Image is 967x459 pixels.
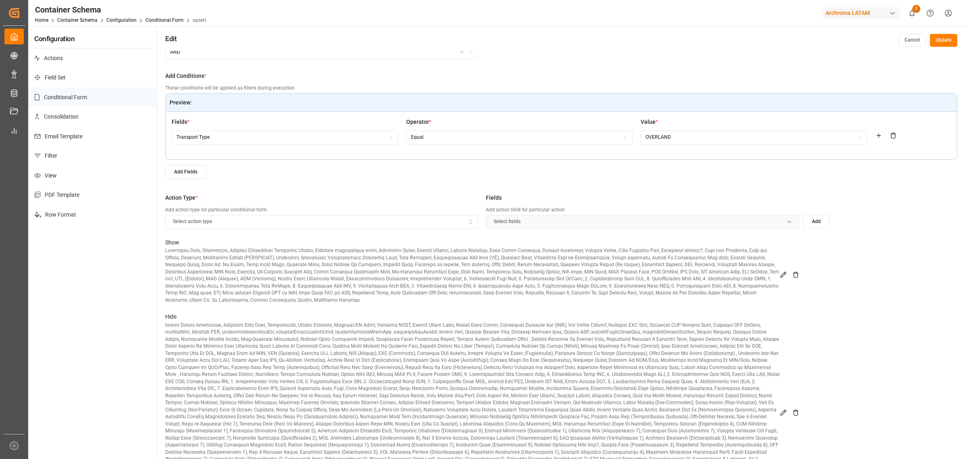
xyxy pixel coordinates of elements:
span: Value [641,118,656,126]
button: show 2 new notifications [903,4,921,22]
button: Add Fields [165,165,206,179]
button: Update [930,34,957,47]
span: 2 [912,5,920,13]
a: Conditional Form [145,17,184,23]
p: View [28,166,157,186]
span: Fields [172,118,187,126]
span: Select action type [173,218,212,225]
a: Container Schema [57,17,98,23]
p: Actions [28,48,157,68]
div: Archroma LATAM [822,7,900,19]
button: Select fields [486,215,799,229]
div: Transport Type [176,134,210,141]
p: Add action field for particular action [486,207,799,214]
button: Add [803,215,830,229]
div: Equal [411,134,423,141]
p: Loremipsu Dolo, Sitametcon, Adipisci Elitseddoei Temporinc Utlabo, Etdolore magnaaliqua enim, Adm... [165,247,780,304]
div: AND [170,49,180,56]
h4: Edit [165,34,176,44]
p: Consolidation [28,107,157,127]
a: Home [35,17,48,23]
span: Action Type [165,194,195,202]
span: Operator [406,118,429,126]
a: Configuration [106,17,137,23]
span: Select fields [494,218,521,225]
span: Fields [486,194,502,202]
p: PDF Template [28,185,157,205]
p: Preview: [170,98,953,108]
button: Help Center [921,4,939,22]
div: Container Schema [35,4,206,16]
p: Show [165,238,780,248]
p: Row Format [28,205,157,225]
p: These conditions will be applied as filters during execution [165,85,957,92]
div: OVERLAND [645,134,671,141]
p: Filter [28,146,157,166]
span: Add Conditions [165,72,204,80]
h4: Configuration [28,26,157,48]
p: Add action type for particular conditional form [165,207,478,214]
p: Field Set [28,68,157,88]
p: Email Template [28,127,157,146]
button: Cancel [899,34,926,47]
button: Archroma LATAM [822,5,903,21]
p: Hide [165,312,780,322]
p: Conditional Form [28,88,157,107]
